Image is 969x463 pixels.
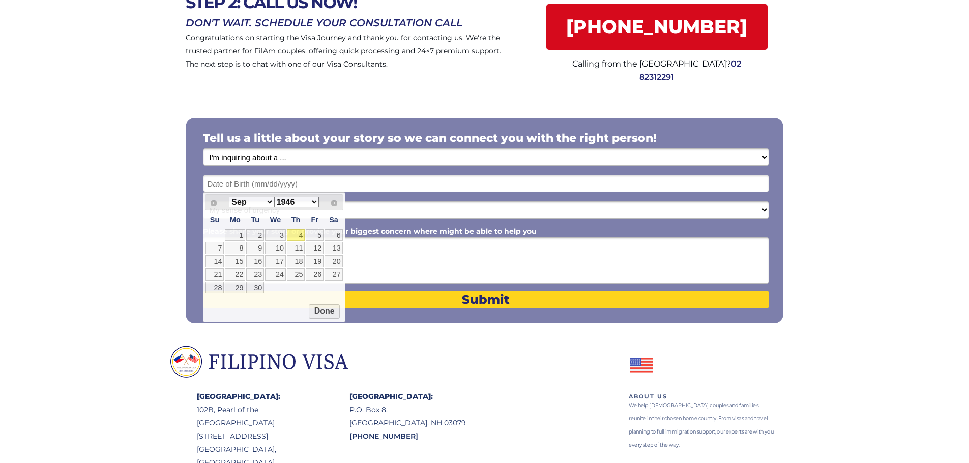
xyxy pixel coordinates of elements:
span: Friday [311,215,318,224]
span: Congratulations on starting the Visa Journey and thank you for contacting us. We're the trusted p... [186,33,501,69]
span: Submit [203,292,769,307]
span: Sunday [210,215,219,224]
a: 17 [265,255,286,267]
span: [PHONE_NUMBER] [349,431,418,441]
span: Saturday [329,215,338,224]
a: 27 [325,268,343,281]
a: 8 [225,242,245,254]
button: Submit [203,291,769,308]
a: 10 [265,242,286,254]
a: 16 [246,255,264,267]
a: 21 [205,268,224,281]
span: [GEOGRAPHIC_DATA]: [197,392,280,401]
a: 4 [287,229,305,241]
span: Wednesday [270,215,281,224]
a: 1 [225,229,245,241]
a: 23 [246,268,264,281]
select: Select year [274,197,319,207]
span: Please share your story or provide your biggest concern where might be able to help you [203,227,537,236]
a: 7 [205,242,224,254]
a: 24 [265,268,286,281]
a: 29 [225,282,245,294]
a: 20 [325,255,343,267]
a: 5 [306,229,324,241]
select: Select month [229,197,274,207]
a: 19 [306,255,324,267]
span: DON'T WAIT. SCHEDULE YOUR CONSULTATION CALL [186,17,462,29]
a: 9 [246,242,264,254]
span: Monday [230,215,241,224]
span: We help [DEMOGRAPHIC_DATA] couples and families reunite in their chosen home country. From visas ... [629,402,774,448]
a: 18 [287,255,305,267]
input: Date of Birth (mm/dd/yyyy) [203,175,769,192]
span: P.O. Box 8, [GEOGRAPHIC_DATA], NH 03079 [349,405,466,427]
a: 13 [325,242,343,254]
a: 12 [306,242,324,254]
a: 2 [246,229,264,241]
a: [PHONE_NUMBER] [546,4,768,50]
span: Calling from the [GEOGRAPHIC_DATA]? [572,59,731,69]
a: 3 [265,229,286,241]
a: 26 [306,268,324,281]
span: Tuesday [251,215,259,224]
a: 15 [225,255,245,267]
a: 14 [205,255,224,267]
a: 30 [246,282,264,294]
span: Thursday [291,215,301,224]
span: [PHONE_NUMBER] [546,16,768,38]
a: 11 [287,242,305,254]
a: 28 [205,282,224,294]
a: 25 [287,268,305,281]
span: Tell us a little about your story so we can connect you with the right person! [203,131,657,145]
a: 6 [325,229,343,241]
span: [GEOGRAPHIC_DATA]: [349,392,433,401]
span: ABOUT US [629,393,667,400]
button: Done [309,304,340,319]
a: 22 [225,268,245,281]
